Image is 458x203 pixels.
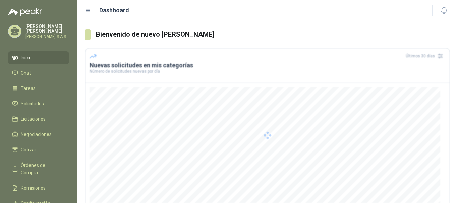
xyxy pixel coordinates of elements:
span: Remisiones [21,184,46,192]
a: Inicio [8,51,69,64]
span: Inicio [21,54,32,61]
span: Órdenes de Compra [21,162,63,176]
h3: Bienvenido de nuevo [PERSON_NAME] [96,29,450,40]
p: [PERSON_NAME] [PERSON_NAME] [25,24,69,33]
a: Solicitudes [8,97,69,110]
h1: Dashboard [99,6,129,15]
p: [PERSON_NAME] S.A.S. [25,35,69,39]
span: Tareas [21,85,36,92]
a: Remisiones [8,182,69,194]
a: Órdenes de Compra [8,159,69,179]
span: Cotizar [21,146,36,154]
span: Licitaciones [21,115,46,123]
span: Chat [21,69,31,77]
span: Solicitudes [21,100,44,107]
a: Chat [8,67,69,79]
a: Cotizar [8,143,69,156]
a: Negociaciones [8,128,69,141]
span: Negociaciones [21,131,52,138]
a: Licitaciones [8,113,69,125]
img: Logo peakr [8,8,42,16]
a: Tareas [8,82,69,95]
